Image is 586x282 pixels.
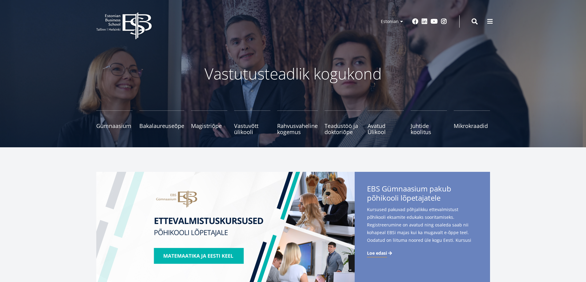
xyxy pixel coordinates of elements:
span: EBS Gümnaasium pakub põhikooli lõpetajatele matemaatika- ja eesti keele kursuseid [367,184,478,221]
a: Loe edasi [367,250,393,256]
a: Facebook [412,18,418,25]
a: Magistriõpe [191,110,227,135]
a: Rahvusvaheline kogemus [277,110,318,135]
span: Gümnaasium [96,123,133,129]
a: Linkedin [421,18,428,25]
a: Avatud Ülikool [368,110,404,135]
a: Vastuvõtt ülikooli [234,110,270,135]
a: Youtube [431,18,438,25]
a: Teadustöö ja doktoriõpe [325,110,361,135]
p: Vastutusteadlik kogukond [130,64,456,83]
span: Juhtide koolitus [411,123,447,135]
a: Bakalaureuseõpe [139,110,184,135]
span: Bakalaureuseõpe [139,123,184,129]
a: Instagram [441,18,447,25]
span: Loe edasi [367,250,387,256]
a: Juhtide koolitus [411,110,447,135]
span: Kursused pakuvad põhjalikku ettevalmistust põhikooli eksamite edukaks sooritamiseks. Registreerum... [367,206,478,252]
span: Teadustöö ja doktoriõpe [325,123,361,135]
span: Magistriõpe [191,123,227,129]
a: Gümnaasium [96,110,133,135]
span: Avatud Ülikool [368,123,404,135]
a: Mikrokraadid [454,110,490,135]
span: Rahvusvaheline kogemus [277,123,318,135]
span: Mikrokraadid [454,123,490,129]
span: Vastuvõtt ülikooli [234,123,270,135]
